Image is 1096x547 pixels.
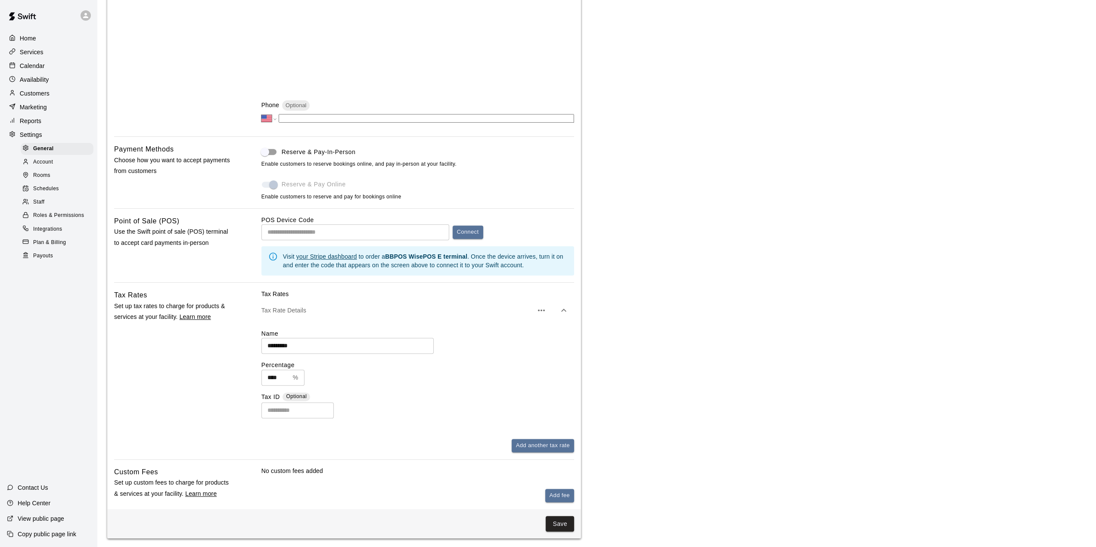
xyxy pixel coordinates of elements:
p: Settings [20,130,42,139]
button: Save [546,516,574,532]
span: Optional [286,393,307,399]
button: Add another tax rate [512,439,574,452]
a: Learn more [185,490,217,497]
p: No custom fees added [261,467,574,475]
div: Schedules [21,183,93,195]
p: Reports [20,117,41,125]
span: Enable customers to reserve bookings online, and pay in-person at your facility. [261,160,574,169]
span: General [33,145,54,153]
div: Integrations [21,223,93,235]
span: Roles & Permissions [33,211,84,220]
a: Integrations [21,223,97,236]
h6: Point of Sale (POS) [114,216,180,227]
p: Contact Us [18,483,48,492]
a: Plan & Billing [21,236,97,249]
div: Roles & Permissions [21,210,93,222]
a: General [21,142,97,155]
p: View public page [18,514,64,523]
span: Staff [33,198,44,207]
div: Plan & Billing [21,237,93,249]
a: Availability [7,73,90,86]
a: Services [7,46,90,59]
a: Roles & Permissions [21,209,97,223]
a: Home [7,32,90,45]
a: Customers [7,87,90,100]
button: Add fee [545,489,574,502]
p: Help Center [18,499,50,507]
a: Rooms [21,169,97,182]
span: Optional [282,102,310,108]
span: Payouts [33,252,53,260]
p: Set up custom fees to charge for products & services at your facility. [114,477,234,499]
a: Reports [7,114,90,127]
div: General [21,143,93,155]
label: POS Device Code [261,216,314,223]
label: Name [261,329,574,338]
label: Tax ID [261,392,280,402]
span: Rooms [33,171,50,180]
a: Schedules [21,182,97,196]
b: BBPOS WisePOS E terminal [385,253,467,260]
div: Rooms [21,170,93,182]
p: % [293,373,298,382]
p: Marketing [20,103,47,111]
div: Payouts [21,250,93,262]
p: Calendar [20,62,45,70]
button: Connect [453,226,483,239]
p: Tax Rates [261,290,574,298]
p: Copy public page link [18,530,76,538]
p: Set up tax rates to charge for products & services at your facility. [114,301,234,322]
p: Use the Swift point of sale (POS) terminal to accept card payments in-person [114,226,234,248]
div: Staff [21,196,93,208]
p: Services [20,48,43,56]
span: Integrations [33,225,62,234]
span: Plan & Billing [33,238,66,247]
a: Settings [7,128,90,141]
div: Tax Rate Details [261,298,574,322]
p: Choose how you want to accept payments from customers [114,155,234,176]
span: Reserve & Pay-In-Person [282,148,356,157]
a: Learn more [180,313,211,320]
p: Customers [20,89,50,98]
a: your Stripe dashboard [296,253,357,260]
span: Schedules [33,185,59,193]
a: Account [21,155,97,169]
div: Visit to order a . Once the device arrives, turn it on and enter the code that appears on the scr... [283,249,567,273]
p: Tax Rate Details [261,306,533,315]
span: Enable customers to reserve and pay for bookings online [261,194,401,200]
h6: Tax Rates [114,290,147,301]
a: Marketing [7,101,90,114]
a: Calendar [7,59,90,72]
p: Availability [20,75,49,84]
h6: Custom Fees [114,467,158,478]
p: Home [20,34,36,43]
div: Account [21,156,93,168]
span: Account [33,158,53,167]
span: Reserve & Pay Online [282,180,346,189]
label: Percentage [261,361,574,369]
p: Phone [261,101,279,109]
h6: Payment Methods [114,144,174,155]
a: Staff [21,196,97,209]
a: Payouts [21,249,97,263]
